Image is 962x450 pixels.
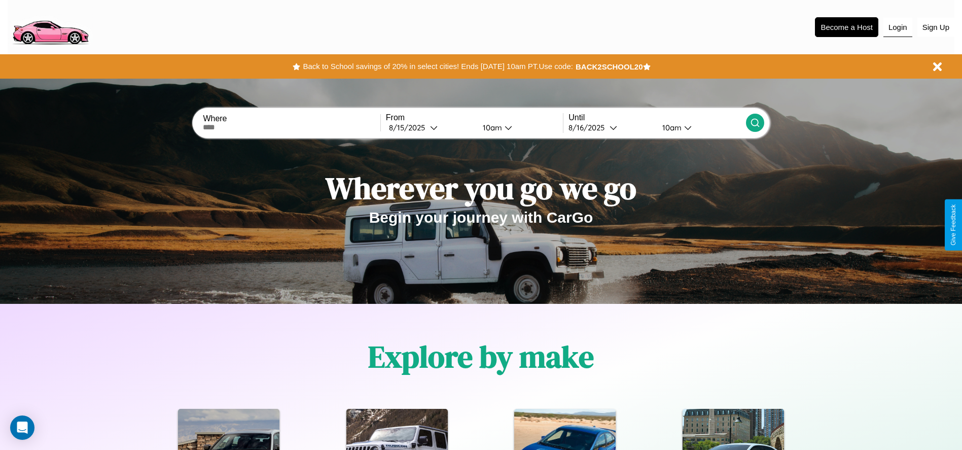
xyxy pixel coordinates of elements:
div: Give Feedback [950,204,957,246]
button: Become a Host [815,17,878,37]
button: Back to School savings of 20% in select cities! Ends [DATE] 10am PT.Use code: [300,59,575,74]
label: Where [203,114,380,123]
div: Open Intercom Messenger [10,416,34,440]
img: logo [8,5,93,47]
button: 10am [654,122,746,133]
div: 10am [478,123,505,132]
div: 8 / 15 / 2025 [389,123,430,132]
button: Sign Up [917,18,954,37]
button: 8/15/2025 [386,122,475,133]
label: From [386,113,563,122]
h1: Explore by make [368,336,594,377]
div: 8 / 16 / 2025 [568,123,610,132]
label: Until [568,113,745,122]
b: BACK2SCHOOL20 [576,62,643,71]
button: Login [883,18,912,37]
button: 10am [475,122,563,133]
div: 10am [657,123,684,132]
